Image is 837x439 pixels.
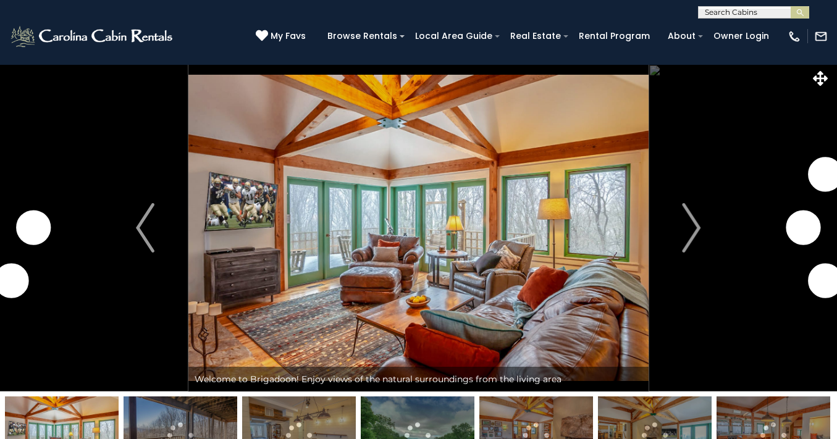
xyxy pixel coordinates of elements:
a: Rental Program [573,27,656,46]
img: arrow [683,203,701,253]
a: About [662,27,702,46]
a: Real Estate [504,27,567,46]
a: My Favs [256,30,309,43]
img: phone-regular-white.png [788,30,801,43]
img: mail-regular-white.png [814,30,828,43]
a: Browse Rentals [321,27,403,46]
a: Owner Login [707,27,775,46]
div: Welcome to Brigadoon! Enjoy views of the natural surroundings from the living area [188,367,649,391]
img: arrow [136,203,154,253]
span: My Favs [271,30,306,43]
img: White-1-2.png [9,24,176,49]
button: Previous [102,64,188,391]
a: Local Area Guide [409,27,498,46]
button: Next [649,64,734,391]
